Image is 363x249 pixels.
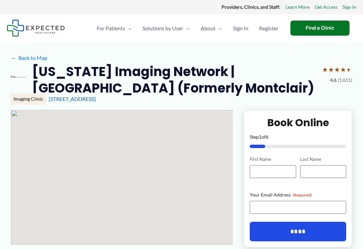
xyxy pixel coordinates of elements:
[259,16,278,40] span: Register
[143,16,183,40] span: Solutions by User
[300,156,346,163] label: Last Name
[330,76,336,84] span: 4.6
[201,16,215,40] span: About
[32,63,317,97] h2: [US_STATE] Imaging Network | [GEOGRAPHIC_DATA] (Formerly Montclair)
[346,63,352,76] span: ★
[11,55,17,61] span: ←
[293,192,312,198] span: (Required)
[228,16,254,40] a: Sign In
[334,63,340,76] span: ★
[215,16,222,40] span: Menu Toggle
[11,93,46,105] div: Imaging Clinic
[338,76,352,84] span: (1,611)
[340,63,346,76] span: ★
[322,63,328,76] span: ★
[250,135,346,139] p: Step of
[49,96,96,102] a: [STREET_ADDRESS]
[290,21,350,36] a: Find a Clinic
[285,3,310,11] a: Learn More
[97,16,125,40] span: For Patients
[259,134,261,140] span: 1
[342,3,356,11] a: Sign In
[250,156,296,163] label: First Name
[91,16,284,40] nav: Primary Site Navigation
[125,16,132,40] span: Menu Toggle
[11,53,47,63] a: ←Back to Map
[233,16,248,40] span: Sign In
[250,191,346,198] label: Your Email Address
[91,16,137,40] a: For PatientsMenu Toggle
[328,63,334,76] span: ★
[266,134,269,140] span: 6
[315,3,337,11] a: Get Access
[254,16,284,40] a: Register
[137,16,195,40] a: Solutions by UserMenu Toggle
[7,20,65,37] img: Expected Healthcare Logo - side, dark font, small
[250,116,346,129] h2: Book Online
[195,16,228,40] a: AboutMenu Toggle
[221,4,280,10] strong: Providers, Clinics, and Staff:
[183,16,190,40] span: Menu Toggle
